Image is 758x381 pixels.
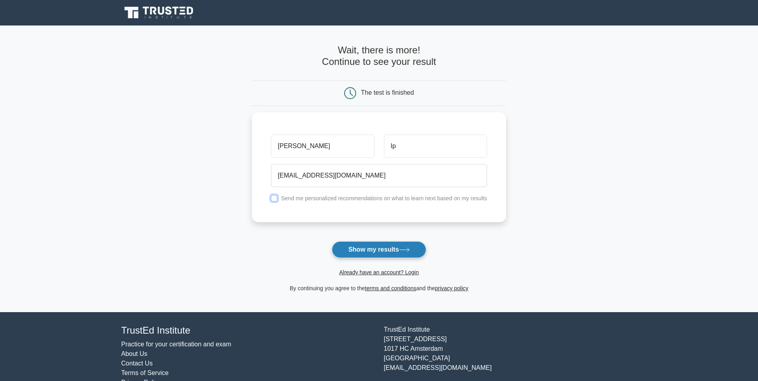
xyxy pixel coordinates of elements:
div: By continuing you agree to the and the [247,283,511,293]
input: Email [271,164,487,187]
a: Practice for your certification and exam [121,341,232,348]
input: First name [271,135,374,158]
h4: Wait, there is more! Continue to see your result [252,45,506,68]
h4: TrustEd Institute [121,325,374,336]
a: About Us [121,350,148,357]
a: Terms of Service [121,369,169,376]
a: terms and conditions [365,285,416,291]
a: privacy policy [435,285,468,291]
label: Send me personalized recommendations on what to learn next based on my results [281,195,487,201]
input: Last name [384,135,487,158]
button: Show my results [332,241,426,258]
a: Contact Us [121,360,153,367]
div: The test is finished [361,89,414,96]
a: Already have an account? Login [339,269,419,275]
